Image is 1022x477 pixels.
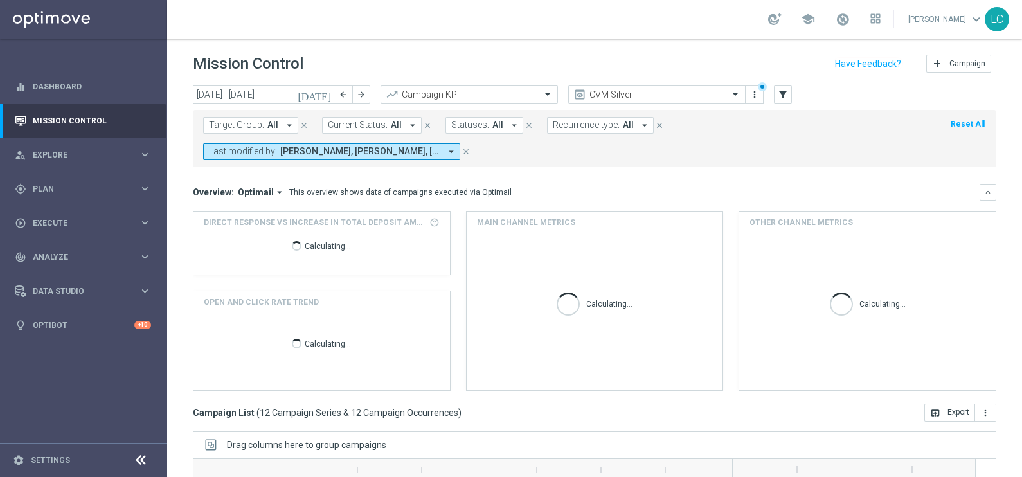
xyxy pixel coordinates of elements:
[422,118,433,132] button: close
[204,296,319,308] h4: OPEN AND CLICK RATE TREND
[15,251,26,263] i: track_changes
[930,408,940,418] i: open_in_browser
[381,85,558,104] ng-select: Campaign KPI
[193,85,334,104] input: Select date range
[14,116,152,126] button: Mission Control
[305,337,351,349] p: Calculating...
[774,85,792,104] button: filter_alt
[15,183,139,195] div: Plan
[407,120,418,131] i: arrow_drop_down
[209,146,277,157] span: Last modified by:
[274,186,285,198] i: arrow_drop_down
[14,252,152,262] div: track_changes Analyze keyboard_arrow_right
[139,251,151,263] i: keyboard_arrow_right
[134,321,151,329] div: +10
[305,239,351,251] p: Calculating...
[15,308,151,342] div: Optibot
[334,85,352,104] button: arrow_back
[209,120,264,130] span: Target Group:
[139,183,151,195] i: keyboard_arrow_right
[139,285,151,297] i: keyboard_arrow_right
[227,440,386,450] div: Row Groups
[423,121,432,130] i: close
[477,217,575,228] h4: Main channel metrics
[193,186,234,198] h3: Overview:
[15,104,151,138] div: Mission Control
[15,217,139,229] div: Execute
[256,407,260,419] span: (
[980,184,996,201] button: keyboard_arrow_down
[14,218,152,228] button: play_circle_outline Execute keyboard_arrow_right
[492,120,503,130] span: All
[15,319,26,331] i: lightbulb
[298,89,332,100] i: [DATE]
[523,118,535,132] button: close
[15,251,139,263] div: Analyze
[749,217,853,228] h4: Other channel metrics
[758,82,767,91] div: There are unsaved changes
[328,120,388,130] span: Current Status:
[801,12,815,26] span: school
[926,55,991,73] button: add Campaign
[462,147,471,156] i: close
[298,118,310,132] button: close
[547,117,654,134] button: Recurrence type: All arrow_drop_down
[193,407,462,419] h3: Campaign List
[553,120,620,130] span: Recurrence type:
[296,85,334,105] button: [DATE]
[949,59,985,68] span: Campaign
[33,219,139,227] span: Execute
[283,120,295,131] i: arrow_drop_down
[932,59,942,69] i: add
[924,404,975,422] button: open_in_browser Export
[573,88,586,101] i: preview
[203,143,460,160] button: Last modified by: [PERSON_NAME], [PERSON_NAME], [PERSON_NAME], [PERSON_NAME], [PERSON_NAME], [PER...
[949,117,986,131] button: Reset All
[15,149,26,161] i: person_search
[13,455,24,466] i: settings
[654,118,665,132] button: close
[907,10,985,29] a: [PERSON_NAME]keyboard_arrow_down
[267,120,278,130] span: All
[204,217,426,228] span: Direct Response VS Increase In Total Deposit Amount
[445,146,457,157] i: arrow_drop_down
[31,456,70,464] a: Settings
[969,12,983,26] span: keyboard_arrow_down
[33,104,151,138] a: Mission Control
[568,85,746,104] ng-select: CVM Silver
[260,407,458,419] span: 12 Campaign Series & 12 Campaign Occurrences
[238,186,274,198] span: Optimail
[15,285,139,297] div: Data Studio
[508,120,520,131] i: arrow_drop_down
[391,120,402,130] span: All
[33,69,151,104] a: Dashboard
[15,69,151,104] div: Dashboard
[586,297,632,309] p: Calculating...
[227,440,386,450] span: Drag columns here to group campaigns
[983,188,992,197] i: keyboard_arrow_down
[524,121,533,130] i: close
[655,121,664,130] i: close
[975,404,996,422] button: more_vert
[339,90,348,99] i: arrow_back
[386,88,399,101] i: trending_up
[289,186,512,198] div: This overview shows data of campaigns executed via Optimail
[280,146,440,157] span: [PERSON_NAME], [PERSON_NAME], [PERSON_NAME], [PERSON_NAME], [PERSON_NAME], [PERSON_NAME], [PERSON...
[33,308,134,342] a: Optibot
[451,120,489,130] span: Statuses:
[15,183,26,195] i: gps_fixed
[234,186,289,198] button: Optimail arrow_drop_down
[859,297,906,309] p: Calculating...
[445,117,523,134] button: Statuses: All arrow_drop_down
[14,320,152,330] div: lightbulb Optibot +10
[14,82,152,92] button: equalizer Dashboard
[835,59,901,68] input: Have Feedback?
[14,184,152,194] div: gps_fixed Plan keyboard_arrow_right
[14,286,152,296] button: Data Studio keyboard_arrow_right
[15,81,26,93] i: equalizer
[924,407,996,417] multiple-options-button: Export to CSV
[193,55,303,73] h1: Mission Control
